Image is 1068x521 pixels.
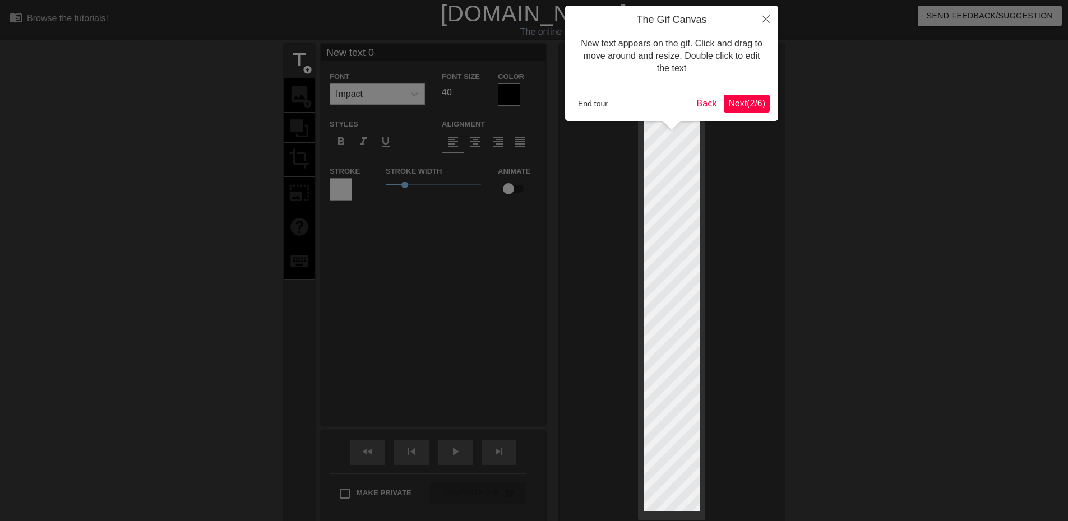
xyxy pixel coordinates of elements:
button: Back [692,95,722,113]
h4: The Gif Canvas [574,14,770,26]
span: Next ( 2 / 6 ) [728,99,765,108]
button: Close [753,6,778,31]
div: New text appears on the gif. Click and drag to move around and resize. Double click to edit the text [574,26,770,86]
button: End tour [574,95,612,112]
button: Next [724,95,770,113]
